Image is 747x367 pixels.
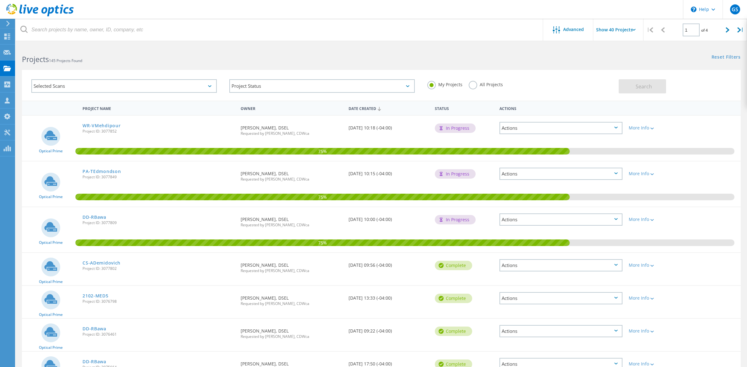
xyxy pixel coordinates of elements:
div: [PERSON_NAME], DSEL [237,116,345,142]
div: [DATE] 10:00 (-04:00) [345,207,432,228]
span: Project ID: 3077852 [83,129,234,133]
a: Live Optics Dashboard [6,13,74,18]
span: Requested by [PERSON_NAME], CDWca [241,177,342,181]
span: 145 Projects Found [49,58,82,63]
div: More Info [629,171,680,176]
span: Project ID: 3076461 [83,333,234,336]
a: Reset Filters [712,55,741,60]
a: DD-RBawa [83,215,106,219]
span: GS [732,7,738,12]
span: of 4 [701,28,708,33]
span: Project ID: 3077849 [83,175,234,179]
div: Project Status [229,79,415,93]
button: Search [619,79,666,93]
span: Optical Prime [39,149,63,153]
span: Project ID: 3077809 [83,221,234,225]
span: Requested by [PERSON_NAME], CDWca [241,335,342,338]
div: [DATE] 13:33 (-04:00) [345,286,432,307]
span: Project ID: 3077802 [83,267,234,270]
span: 75% [75,239,569,245]
div: [PERSON_NAME], DSEL [237,253,345,279]
span: Requested by [PERSON_NAME], CDWca [241,223,342,227]
div: [DATE] 10:18 (-04:00) [345,116,432,136]
div: [PERSON_NAME], DSEL [237,286,345,312]
a: DD-RBawa [83,359,106,364]
div: More Info [629,263,680,267]
span: Optical Prime [39,195,63,199]
b: Projects [22,54,49,64]
div: Actions [499,292,622,304]
div: In Progress [435,215,476,224]
span: Optical Prime [39,313,63,317]
div: [DATE] 10:15 (-04:00) [345,161,432,182]
div: | [643,19,656,41]
a: DD-RBawa [83,327,106,331]
span: Search [636,83,652,90]
div: More Info [629,362,680,366]
div: [DATE] 09:22 (-04:00) [345,319,432,339]
div: Actions [496,102,626,114]
span: Advanced [563,27,584,32]
div: [PERSON_NAME], DSEL [237,207,345,233]
div: More Info [629,329,680,333]
span: Optical Prime [39,280,63,284]
span: Optical Prime [39,241,63,244]
div: Actions [499,168,622,180]
a: CS-ADemidovich [83,261,120,265]
div: More Info [629,217,680,222]
div: [DATE] 09:56 (-04:00) [345,253,432,274]
div: Status [432,102,496,114]
svg: \n [691,7,696,12]
label: All Projects [469,81,503,87]
div: Actions [499,213,622,226]
div: More Info [629,296,680,300]
div: Complete [435,261,472,270]
div: Selected Scans [31,79,217,93]
div: Complete [435,327,472,336]
div: Date Created [345,102,432,114]
a: WR-VMehdipour [83,123,120,128]
div: Actions [499,325,622,337]
div: Project Name [79,102,237,114]
span: Requested by [PERSON_NAME], CDWca [241,302,342,306]
a: 2102-MED5 [83,294,108,298]
span: Requested by [PERSON_NAME], CDWca [241,269,342,273]
label: My Projects [427,81,462,87]
div: Owner [237,102,345,114]
div: | [734,19,747,41]
div: Complete [435,294,472,303]
span: Requested by [PERSON_NAME], CDWca [241,132,342,135]
div: [PERSON_NAME], DSEL [237,161,345,187]
span: Optical Prime [39,346,63,349]
span: 75% [75,194,569,199]
span: 75% [75,148,569,154]
div: More Info [629,126,680,130]
div: Actions [499,122,622,134]
div: Actions [499,259,622,271]
div: [PERSON_NAME], DSEL [237,319,345,345]
input: Search projects by name, owner, ID, company, etc [16,19,543,41]
div: In Progress [435,123,476,133]
span: Project ID: 3076798 [83,300,234,303]
a: PA-TEdmondson [83,169,121,174]
div: In Progress [435,169,476,179]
